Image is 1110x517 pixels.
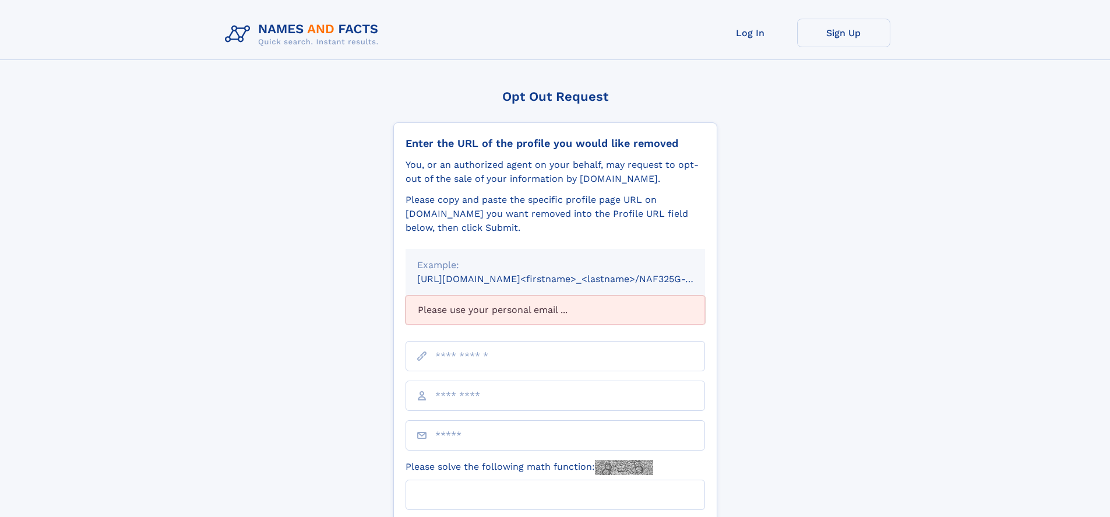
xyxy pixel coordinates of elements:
div: Please copy and paste the specific profile page URL on [DOMAIN_NAME] you want removed into the Pr... [406,193,705,235]
div: Enter the URL of the profile you would like removed [406,137,705,150]
small: [URL][DOMAIN_NAME]<firstname>_<lastname>/NAF325G-xxxxxxxx [417,273,727,284]
div: Opt Out Request [393,89,717,104]
a: Log In [704,19,797,47]
div: You, or an authorized agent on your behalf, may request to opt-out of the sale of your informatio... [406,158,705,186]
div: Example: [417,258,693,272]
div: Please use your personal email ... [406,296,705,325]
label: Please solve the following math function: [406,460,653,475]
img: Logo Names and Facts [220,19,388,50]
a: Sign Up [797,19,890,47]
